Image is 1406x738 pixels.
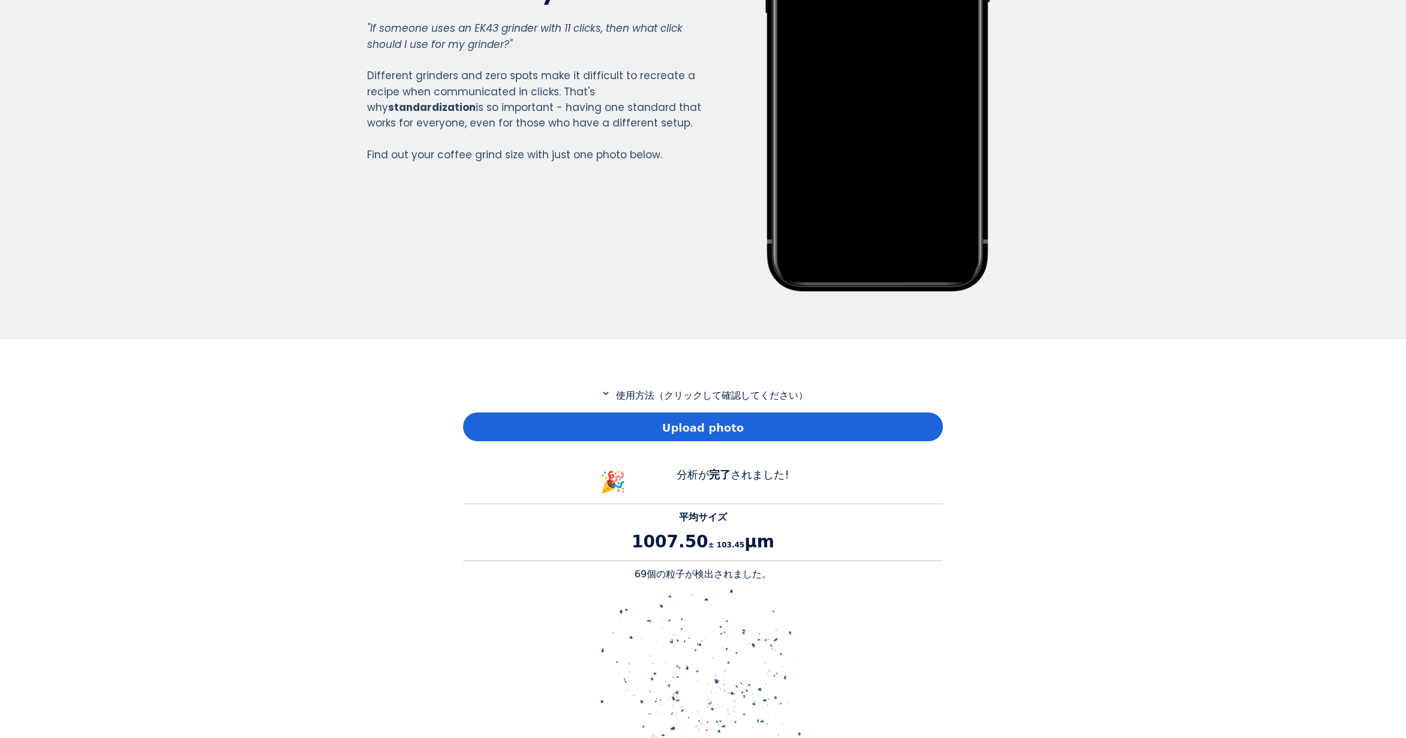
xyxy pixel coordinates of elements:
div: Different grinders and zero spots make it difficult to recreate a recipe when communicated in cli... [367,20,702,162]
p: 1007.50 μm [463,529,943,555]
p: 平均サイズ [463,510,943,525]
b: 完了 [709,468,731,481]
div: 分析が されました! [643,466,823,498]
strong: standardization [388,100,476,115]
span: Upload photo [662,420,744,436]
mat-icon: expand_more [599,388,613,399]
span: 🎉 [600,470,626,494]
span: ± 103.45 [708,541,745,549]
em: "If someone uses an EK43 grinder with 11 clicks, then what click should I use for my grinder?" [367,21,683,51]
p: 使用方法（クリックして確認してください） [463,388,943,403]
p: 69個の粒子が検出されました。 [463,567,943,582]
